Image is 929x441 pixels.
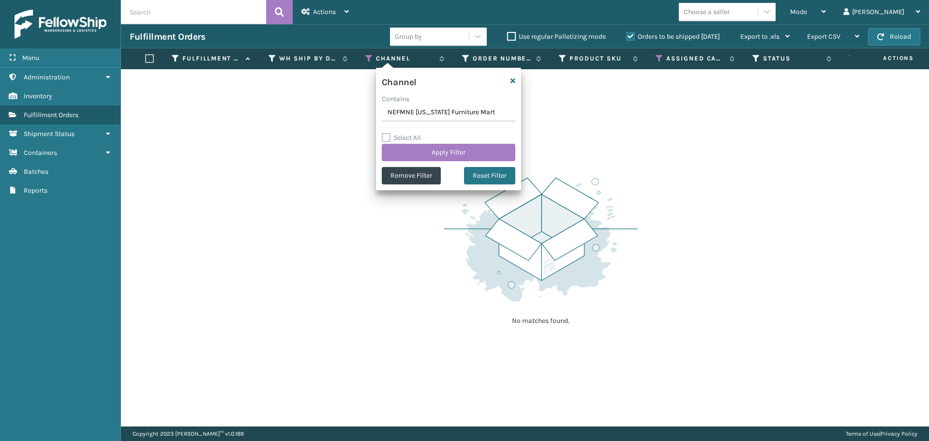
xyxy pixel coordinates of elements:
span: Administration [24,73,70,81]
label: Fulfillment Order Id [182,54,241,63]
span: Inventory [24,92,52,100]
span: Export CSV [807,32,840,41]
label: Select All [382,134,421,142]
span: Export to .xls [740,32,779,41]
a: Privacy Policy [881,430,917,437]
span: Batches [24,167,48,176]
span: Actions [853,50,920,66]
label: Product SKU [569,54,628,63]
span: Reports [24,186,47,195]
label: Assigned Carrier Service [666,54,725,63]
img: logo [15,10,106,39]
label: WH Ship By Date [279,54,338,63]
button: Remove Filter [382,167,441,184]
label: Orders to be shipped [DATE] [626,32,720,41]
label: Status [763,54,822,63]
span: Shipment Status [24,130,75,138]
h3: Fulfillment Orders [130,31,205,43]
span: Fulfillment Orders [24,111,78,119]
span: Actions [313,8,336,16]
h4: Channel [382,74,417,88]
div: | [846,426,917,441]
input: Type the text you wish to filter on [382,104,515,122]
label: Order Number [473,54,531,63]
span: Menu [22,54,39,62]
a: Terms of Use [846,430,879,437]
label: Contains [382,94,409,104]
label: Channel [376,54,435,63]
button: Reload [868,28,920,46]
div: Choose a seller [684,7,730,17]
span: Containers [24,149,57,157]
button: Apply Filter [382,144,515,161]
button: Reset Filter [464,167,515,184]
span: Mode [790,8,807,16]
div: Group by [395,31,422,42]
label: Use regular Palletizing mode [507,32,606,41]
p: Copyright 2023 [PERSON_NAME]™ v 1.0.189 [133,426,244,441]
